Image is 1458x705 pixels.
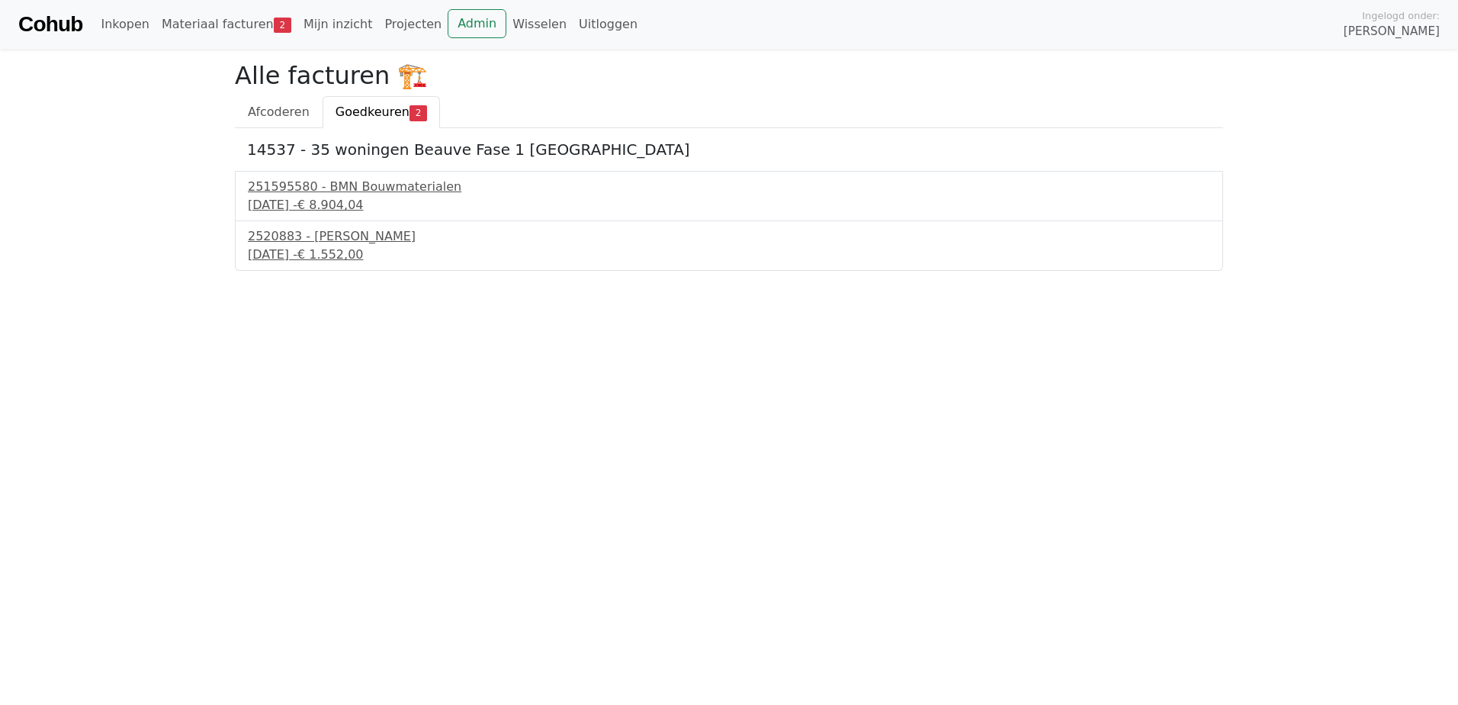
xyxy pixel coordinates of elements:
[95,9,155,40] a: Inkopen
[506,9,573,40] a: Wisselen
[248,227,1210,246] div: 2520883 - [PERSON_NAME]
[1362,8,1440,23] span: Ingelogd onder:
[323,96,440,128] a: Goedkeuren2
[297,247,364,262] span: € 1.552,00
[274,18,291,33] span: 2
[409,105,427,121] span: 2
[248,246,1210,264] div: [DATE] -
[248,178,1210,214] a: 251595580 - BMN Bouwmaterialen[DATE] -€ 8.904,04
[1344,23,1440,40] span: [PERSON_NAME]
[378,9,448,40] a: Projecten
[336,105,409,119] span: Goedkeuren
[573,9,644,40] a: Uitloggen
[248,227,1210,264] a: 2520883 - [PERSON_NAME][DATE] -€ 1.552,00
[247,140,1211,159] h5: 14537 - 35 woningen Beauve Fase 1 [GEOGRAPHIC_DATA]
[297,9,379,40] a: Mijn inzicht
[235,61,1223,90] h2: Alle facturen 🏗️
[248,196,1210,214] div: [DATE] -
[235,96,323,128] a: Afcoderen
[448,9,506,38] a: Admin
[248,105,310,119] span: Afcoderen
[18,6,82,43] a: Cohub
[248,178,1210,196] div: 251595580 - BMN Bouwmaterialen
[156,9,297,40] a: Materiaal facturen2
[297,198,364,212] span: € 8.904,04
